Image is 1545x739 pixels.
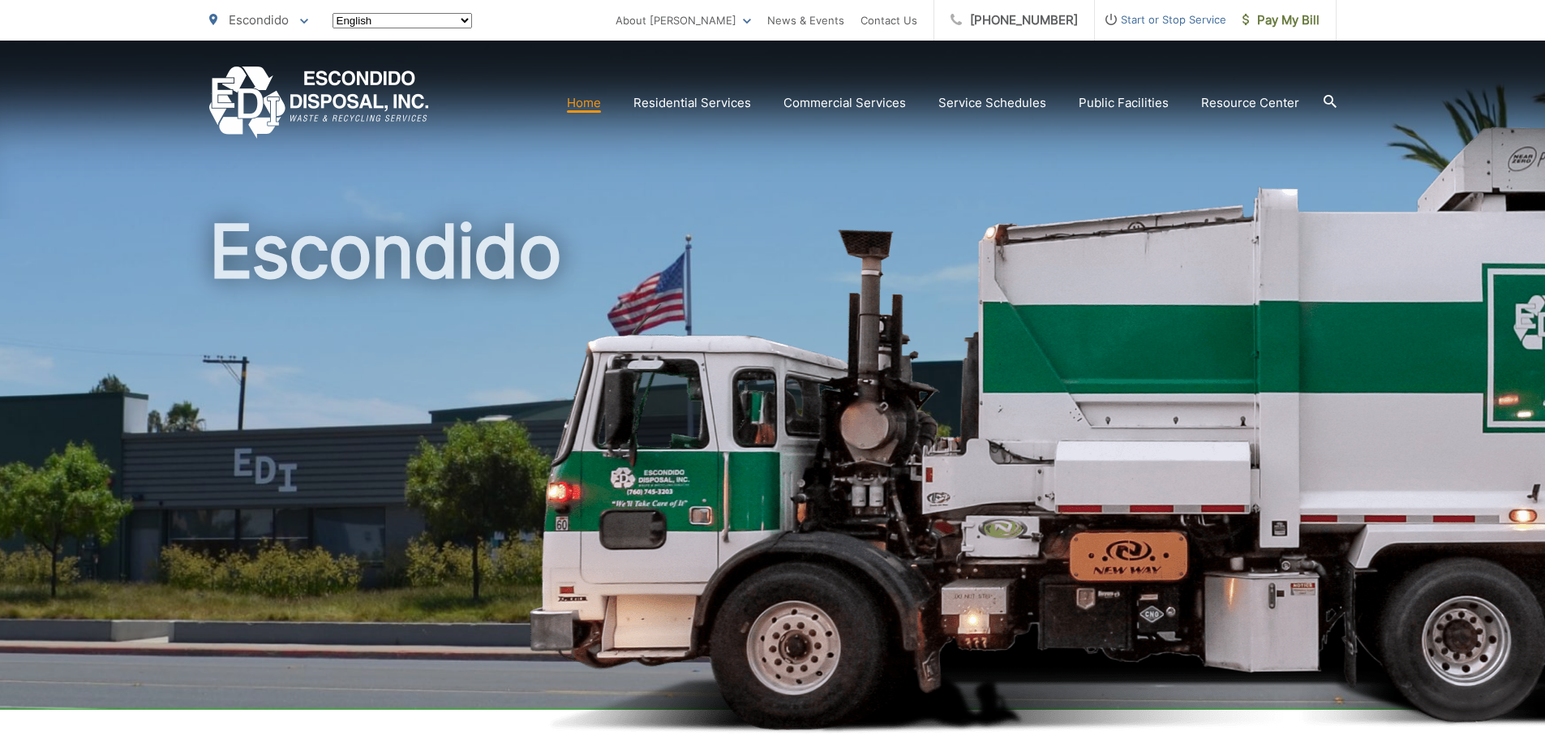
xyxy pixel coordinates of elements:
a: Service Schedules [938,93,1046,113]
select: Select a language [333,13,472,28]
a: EDCD logo. Return to the homepage. [209,67,429,139]
span: Escondido [229,12,289,28]
a: Home [567,93,601,113]
a: Resource Center [1201,93,1299,113]
a: News & Events [767,11,844,30]
span: Pay My Bill [1242,11,1320,30]
a: Residential Services [633,93,751,113]
a: About [PERSON_NAME] [616,11,751,30]
a: Contact Us [860,11,917,30]
a: Commercial Services [783,93,906,113]
a: Public Facilities [1079,93,1169,113]
h1: Escondido [209,211,1337,724]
